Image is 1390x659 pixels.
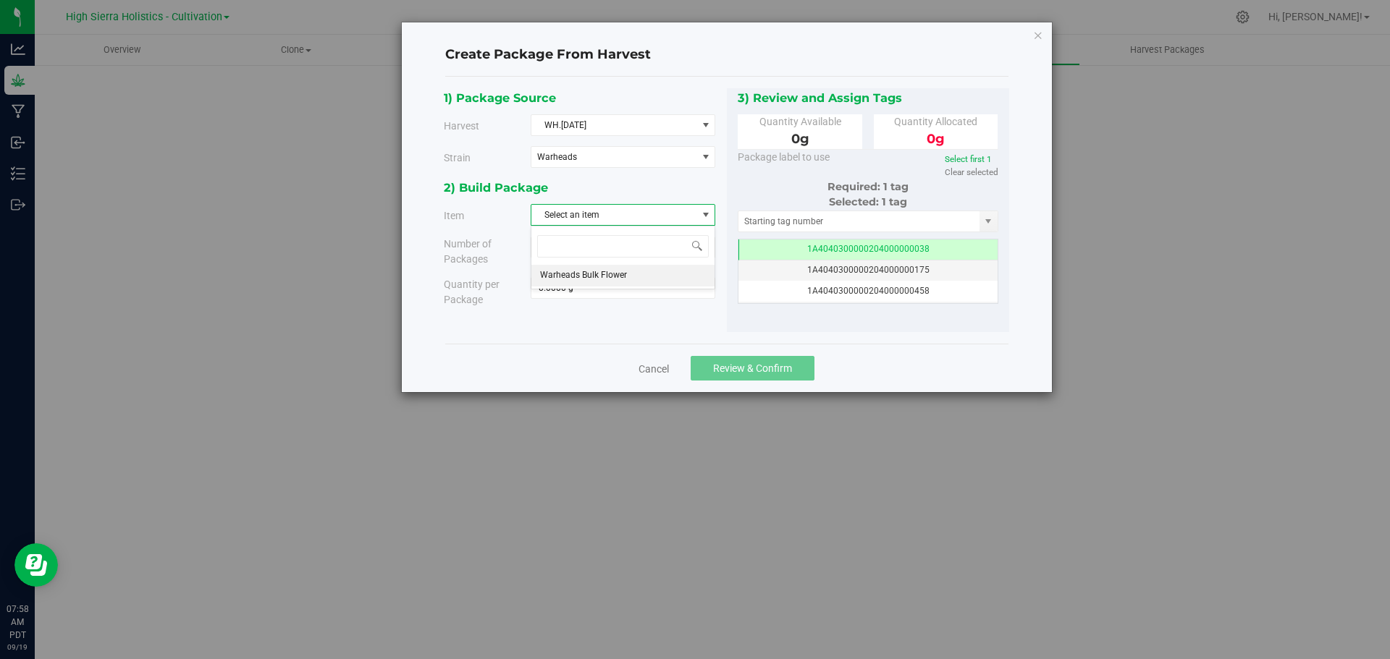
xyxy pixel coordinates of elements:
[945,154,992,164] a: Select first 1
[444,238,492,265] span: Number of Packages
[800,131,809,147] span: g
[444,120,479,132] span: Harvest
[696,205,715,225] span: select
[738,90,902,105] span: 3) Review and Assign Tags
[531,115,696,135] span: WH.[DATE]
[444,211,464,222] span: Item
[444,279,500,305] span: Quantity per Package
[445,46,1008,64] h4: Create Package From Harvest
[639,362,669,376] a: Cancel
[738,211,980,231] input: Starting tag number
[444,180,548,195] span: 2) Build Package
[807,265,930,275] span: 1A4040300000204000000175
[444,152,471,163] span: Strain
[691,356,814,380] button: Review & Confirm
[696,147,715,167] span: select
[827,180,909,193] span: Required: 1 tag
[927,131,945,147] span: 0
[807,286,930,296] span: 1A4040300000204000000458
[537,152,685,162] span: Warheads
[713,362,792,374] span: Review & Confirm
[807,244,930,254] span: 1A4040300000204000000038
[540,266,627,285] span: Warheads Bulk Flower
[738,151,830,163] span: Package label to use
[759,116,841,127] span: Quantity Available
[829,195,907,208] span: Selected: 1 tag
[444,90,556,105] span: 1) Package Source
[935,131,945,147] span: g
[945,167,998,177] a: Clear selected
[894,116,977,127] span: Quantity Allocated
[980,211,998,231] span: select
[531,205,696,225] span: Select an item
[696,115,715,135] span: select
[791,131,809,147] span: 0
[14,543,58,587] iframe: Resource center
